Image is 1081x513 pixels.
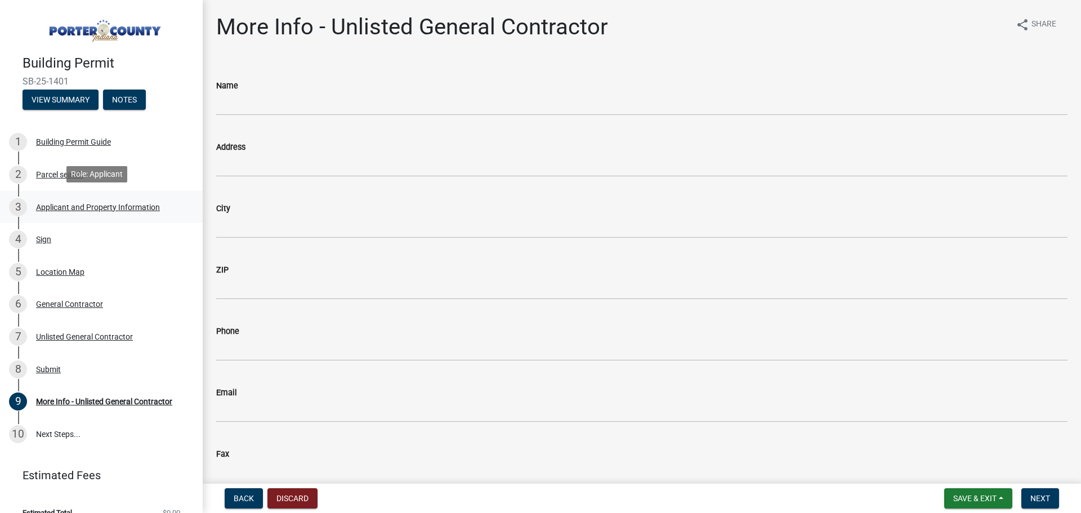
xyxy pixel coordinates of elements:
[23,96,99,105] wm-modal-confirm: Summary
[36,171,83,179] div: Parcel search
[1007,14,1065,35] button: shareShare
[1030,494,1050,503] span: Next
[36,235,51,243] div: Sign
[216,82,238,90] label: Name
[216,328,239,336] label: Phone
[9,230,27,248] div: 4
[9,133,27,151] div: 1
[944,488,1012,508] button: Save & Exit
[23,90,99,110] button: View Summary
[216,389,237,397] label: Email
[1021,488,1059,508] button: Next
[9,328,27,346] div: 7
[9,295,27,313] div: 6
[9,464,185,487] a: Estimated Fees
[36,203,160,211] div: Applicant and Property Information
[23,12,185,43] img: Porter County, Indiana
[103,96,146,105] wm-modal-confirm: Notes
[216,205,230,213] label: City
[216,144,245,151] label: Address
[23,76,180,87] span: SB-25-1401
[36,138,111,146] div: Building Permit Guide
[66,166,127,182] div: Role: Applicant
[9,360,27,378] div: 8
[1031,18,1056,32] span: Share
[9,392,27,411] div: 9
[9,425,27,443] div: 10
[9,166,27,184] div: 2
[216,450,229,458] label: Fax
[36,333,133,341] div: Unlisted General Contractor
[267,488,318,508] button: Discard
[23,55,194,72] h4: Building Permit
[225,488,263,508] button: Back
[103,90,146,110] button: Notes
[36,398,172,405] div: More Info - Unlisted General Contractor
[234,494,254,503] span: Back
[36,268,84,276] div: Location Map
[953,494,997,503] span: Save & Exit
[36,365,61,373] div: Submit
[9,263,27,281] div: 5
[216,14,608,41] h1: More Info - Unlisted General Contractor
[1016,18,1029,32] i: share
[36,300,103,308] div: General Contractor
[216,266,229,274] label: ZIP
[9,198,27,216] div: 3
